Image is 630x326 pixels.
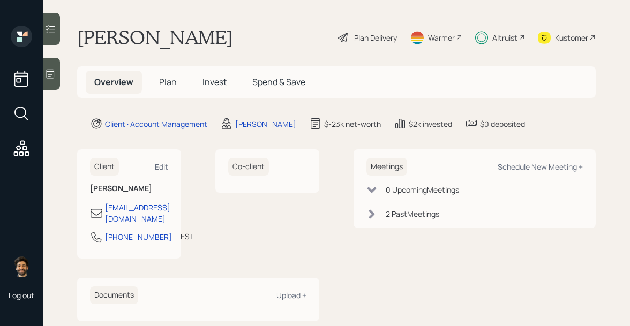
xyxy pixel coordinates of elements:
[105,231,172,242] div: [PHONE_NUMBER]
[428,32,455,43] div: Warmer
[181,231,194,242] div: EST
[276,290,306,300] div: Upload +
[252,76,305,88] span: Spend & Save
[480,118,525,130] div: $0 deposited
[90,158,119,176] h6: Client
[366,158,407,176] h6: Meetings
[159,76,177,88] span: Plan
[386,184,459,195] div: 0 Upcoming Meeting s
[202,76,227,88] span: Invest
[492,32,517,43] div: Altruist
[90,286,138,304] h6: Documents
[498,162,583,172] div: Schedule New Meeting +
[155,162,168,172] div: Edit
[235,118,296,130] div: [PERSON_NAME]
[105,202,170,224] div: [EMAIL_ADDRESS][DOMAIN_NAME]
[228,158,269,176] h6: Co-client
[90,184,168,193] h6: [PERSON_NAME]
[105,118,207,130] div: Client · Account Management
[77,26,233,49] h1: [PERSON_NAME]
[324,118,381,130] div: $-23k net-worth
[409,118,452,130] div: $2k invested
[94,76,133,88] span: Overview
[11,256,32,277] img: eric-schwartz-headshot.png
[354,32,397,43] div: Plan Delivery
[555,32,588,43] div: Kustomer
[386,208,439,219] div: 2 Past Meeting s
[9,290,34,300] div: Log out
